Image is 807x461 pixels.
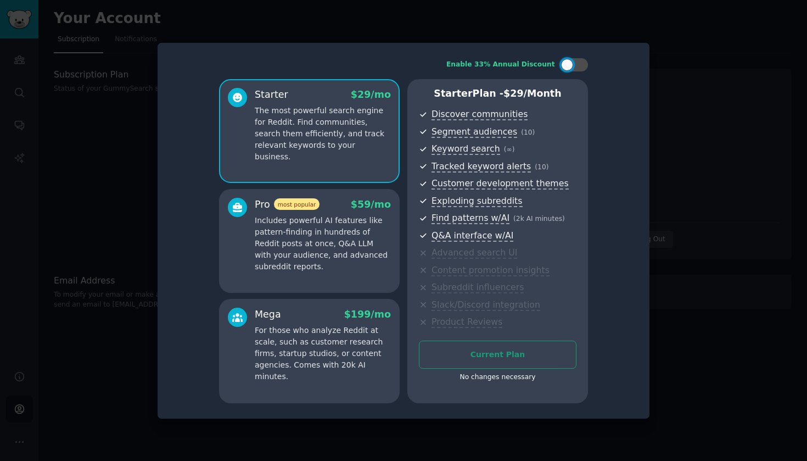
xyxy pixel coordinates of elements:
span: Product Reviews [431,316,502,328]
div: Pro [255,198,320,212]
span: Content promotion insights [431,265,550,276]
span: ( 10 ) [521,129,535,136]
span: Q&A interface w/AI [431,230,513,242]
p: Includes powerful AI features like pattern-finding in hundreds of Reddit posts at once, Q&A LLM w... [255,215,391,273]
span: $ 29 /mo [351,89,391,100]
span: Subreddit influencers [431,282,524,293]
p: Starter Plan - [419,87,576,101]
span: $ 199 /mo [344,309,391,320]
span: Segment audiences [431,126,517,138]
span: Advanced search UI [431,247,517,259]
span: Discover communities [431,109,528,120]
div: Mega [255,308,281,321]
span: most popular [274,198,320,210]
span: ( ∞ ) [504,146,515,153]
span: Exploding subreddits [431,196,522,207]
span: $ 59 /mo [351,199,391,210]
p: For those who analyze Reddit at scale, such as customer research firms, startup studios, or conte... [255,325,391,382]
span: ( 2k AI minutes ) [513,215,565,223]
div: No changes necessary [419,373,576,382]
span: Find patterns w/AI [431,213,509,224]
div: Starter [255,88,288,102]
p: The most powerful search engine for Reddit. Find communities, search them efficiently, and track ... [255,105,391,163]
span: Tracked keyword alerts [431,161,531,173]
span: $ 29 /month [503,88,562,99]
span: Customer development themes [431,178,569,190]
span: Keyword search [431,143,500,155]
span: ( 10 ) [535,163,548,171]
span: Slack/Discord integration [431,299,540,311]
div: Enable 33% Annual Discount [446,60,555,70]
